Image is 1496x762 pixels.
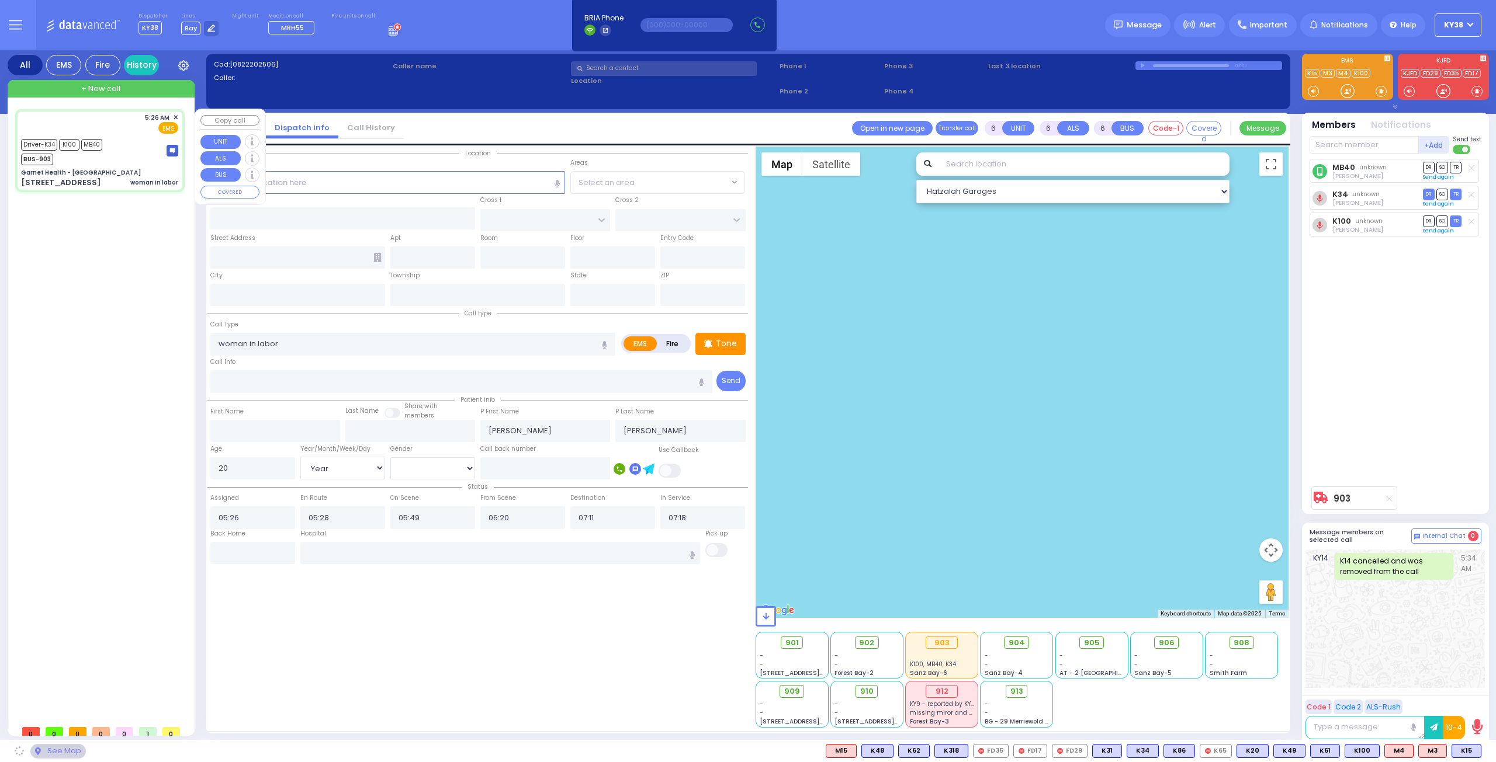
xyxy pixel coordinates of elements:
[934,744,968,758] div: K318
[459,149,497,158] span: Location
[232,13,258,20] label: Night unit
[780,86,880,96] span: Phone 2
[615,407,654,416] label: P Last Name
[1199,20,1216,30] span: Alert
[138,21,162,34] span: KY38
[570,493,605,503] label: Destination
[1334,553,1453,580] div: K14 cancelled and was removed from the call
[1084,637,1100,649] span: 905
[1134,651,1138,660] span: -
[1452,744,1481,758] div: BLS
[210,357,236,367] label: Call Info
[860,686,874,697] span: 910
[1452,744,1481,758] div: K15
[230,60,278,69] span: [0822202506]
[884,86,985,96] span: Phone 4
[1423,227,1454,234] a: Send again
[1009,637,1025,649] span: 904
[1436,189,1448,200] span: SO
[1010,686,1023,697] span: 913
[1422,532,1466,540] span: Internal Chat
[802,152,860,176] button: Show satellite imagery
[910,717,949,726] span: Forest Bay-3
[615,196,639,205] label: Cross 2
[480,407,519,416] label: P First Name
[1259,538,1283,562] button: Map camera controls
[988,61,1135,71] label: Last 3 location
[926,636,958,649] div: 903
[1148,121,1183,135] button: Code-1
[480,196,501,205] label: Cross 1
[1239,121,1286,135] button: Message
[1127,744,1159,758] div: BLS
[1453,135,1481,144] span: Send text
[898,744,930,758] div: K62
[331,13,375,20] label: Fire units on call
[210,529,245,538] label: Back Home
[1237,744,1269,758] div: BLS
[1234,637,1249,649] span: 908
[656,336,689,351] label: Fire
[834,708,838,717] span: -
[158,122,178,134] span: EMS
[173,113,178,123] span: ✕
[1127,19,1162,31] span: Message
[760,700,763,708] span: -
[705,529,728,538] label: Pick up
[1273,744,1305,758] div: BLS
[660,271,669,280] label: ZIP
[834,717,945,726] span: [STREET_ADDRESS][PERSON_NAME]
[1092,744,1122,758] div: BLS
[390,271,420,280] label: Township
[1134,660,1138,669] span: -
[1461,553,1479,580] span: 5:34 AM
[1411,528,1481,544] button: Internal Chat 0
[200,151,241,165] button: ALS
[1059,669,1146,677] span: AT - 2 [GEOGRAPHIC_DATA]
[1336,69,1350,78] a: M4
[1423,200,1454,207] a: Send again
[1302,58,1393,66] label: EMS
[480,444,536,454] label: Call back number
[1450,215,1462,227] span: TR
[1057,748,1063,754] img: red-radio-icon.svg
[1332,172,1383,180] span: Israel Knobloch
[910,660,956,669] span: K100, MB40, K34
[1332,225,1383,234] span: Solomon Polatsek
[480,493,516,503] label: From Scene
[1423,173,1454,180] a: Send again
[1442,69,1462,78] a: FD35
[345,406,379,416] label: Last Name
[985,717,1050,726] span: BG - 29 Merriewold S.
[1200,744,1232,758] div: K65
[200,135,241,149] button: UNIT
[716,371,746,391] button: Send
[1401,69,1419,78] a: KJFD
[1310,744,1340,758] div: K61
[898,744,930,758] div: BLS
[759,603,797,618] a: Open this area in Google Maps (opens a new window)
[116,727,133,736] span: 0
[1423,162,1435,173] span: DR
[214,73,389,83] label: Caller:
[1019,748,1024,754] img: red-radio-icon.svg
[1332,217,1351,225] a: K100
[181,13,219,20] label: Lines
[200,115,259,126] button: Copy call
[1334,700,1363,714] button: Code 2
[624,336,657,351] label: EMS
[884,61,985,71] span: Phone 3
[1332,199,1383,207] span: Joel Heilbrun
[455,395,501,404] span: Patient info
[1453,144,1471,155] label: Turn off text
[46,727,63,736] span: 0
[579,177,635,189] span: Select an area
[1210,651,1213,660] span: -
[1310,528,1411,544] h5: Message members on selected call
[214,60,389,69] label: Cad:
[1421,69,1440,78] a: FD29
[130,178,178,187] div: woman in labor
[1237,744,1269,758] div: K20
[1259,152,1283,176] button: Toggle fullscreen view
[1468,531,1478,541] span: 0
